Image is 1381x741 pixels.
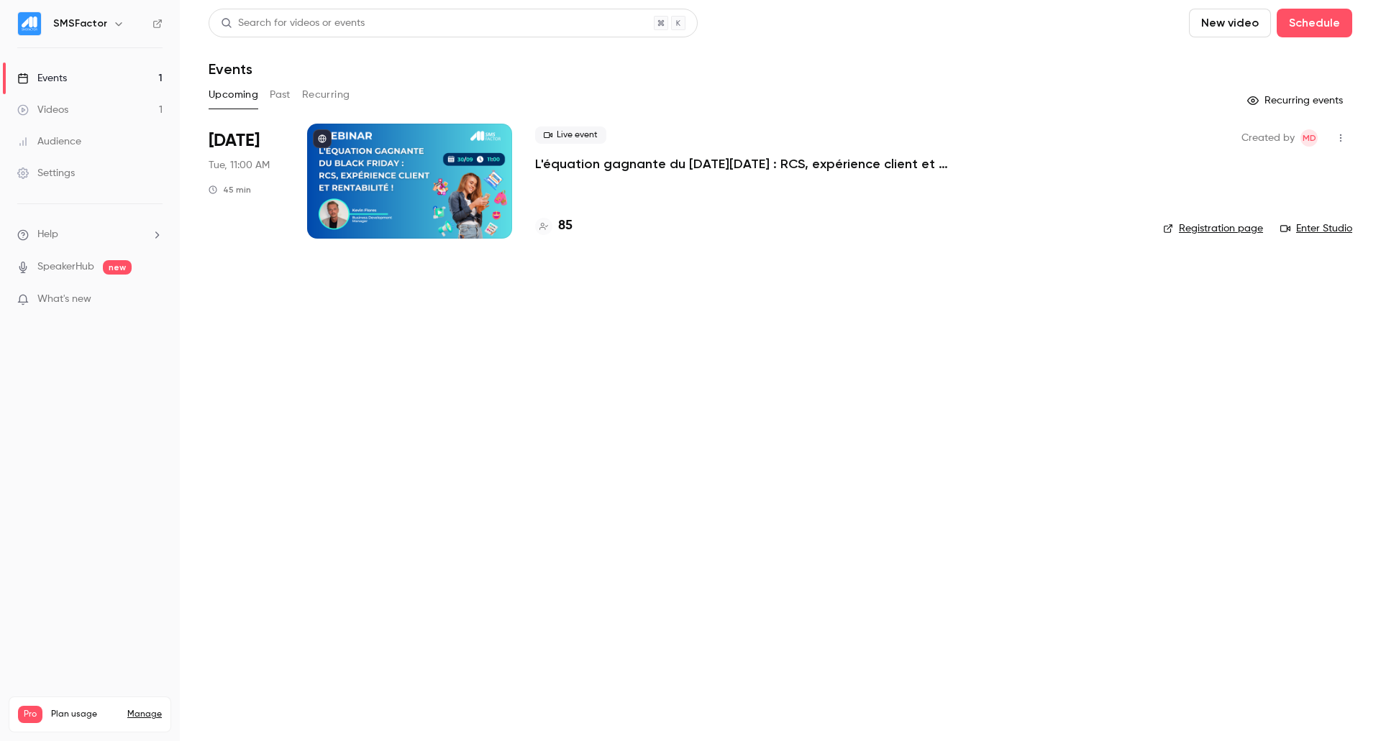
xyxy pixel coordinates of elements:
li: help-dropdown-opener [17,227,163,242]
button: Past [270,83,291,106]
button: New video [1189,9,1271,37]
div: Events [17,71,67,86]
div: 45 min [209,184,251,195]
a: L'équation gagnante du [DATE][DATE] : RCS, expérience client et rentabilité ! [535,155,967,172]
h1: Events [209,60,252,78]
a: 85 [535,216,573,236]
span: Pro [18,706,42,723]
div: Settings [17,166,75,180]
button: Upcoming [209,83,258,106]
span: new [103,260,132,275]
span: Marie Delamarre [1300,129,1318,147]
span: Tue, 11:00 AM [209,158,270,172]
span: Live event [535,126,606,144]
button: Recurring events [1241,89,1352,112]
h4: 85 [558,216,573,236]
span: Plan usage [51,709,119,720]
a: SpeakerHub [37,259,94,275]
a: Enter Studio [1280,221,1352,236]
button: Schedule [1277,9,1352,37]
img: SMSFactor [18,12,41,35]
div: Videos [17,103,68,117]
span: Help [37,227,58,242]
a: Registration page [1163,221,1263,236]
span: [DATE] [209,129,260,152]
div: Search for videos or events [221,16,365,31]
iframe: Noticeable Trigger [145,293,163,306]
span: Created by [1241,129,1295,147]
span: MD [1303,129,1316,147]
a: Manage [127,709,162,720]
div: Audience [17,134,81,149]
div: Sep 30 Tue, 11:00 AM (Europe/Paris) [209,124,284,239]
h6: SMSFactor [53,17,107,31]
button: Recurring [302,83,350,106]
span: What's new [37,292,91,307]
